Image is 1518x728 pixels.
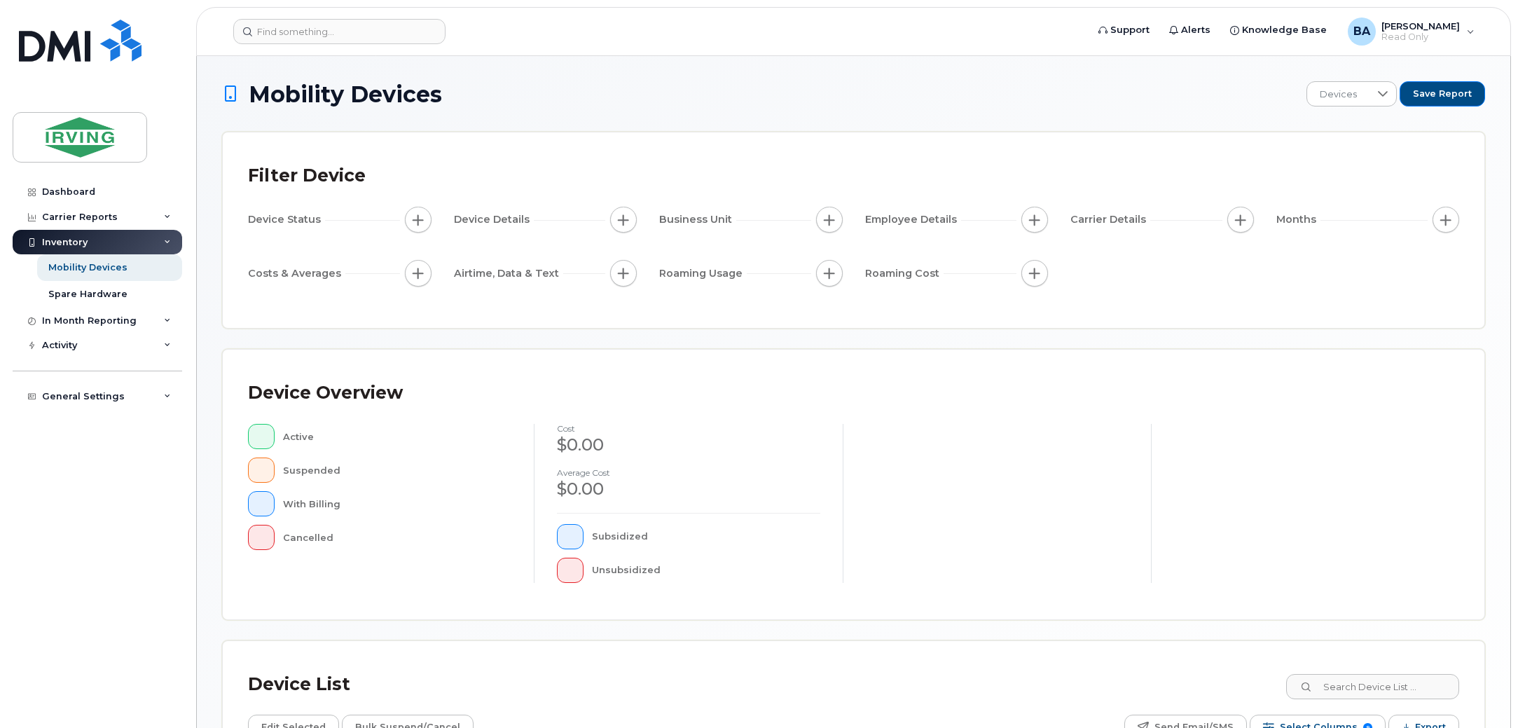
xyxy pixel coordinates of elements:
div: Filter Device [248,158,366,194]
div: Suspended [283,458,512,483]
button: Save Report [1400,81,1485,107]
div: Unsubsidized [592,558,820,583]
div: $0.00 [557,477,820,501]
span: Business Unit [659,212,736,227]
span: Device Status [248,212,325,227]
div: With Billing [283,491,512,516]
span: Carrier Details [1070,212,1150,227]
div: Cancelled [283,525,512,550]
span: Costs & Averages [248,266,345,281]
span: Mobility Devices [249,82,442,107]
div: Active [283,424,512,449]
input: Search Device List ... [1286,674,1459,699]
span: Save Report [1413,88,1472,100]
span: Months [1276,212,1320,227]
span: Employee Details [865,212,961,227]
span: Roaming Cost [865,266,944,281]
div: $0.00 [557,433,820,457]
div: Device Overview [248,375,403,411]
h4: cost [557,424,820,433]
h4: Average cost [557,468,820,477]
span: Airtime, Data & Text [454,266,563,281]
div: Device List [248,666,350,703]
div: Subsidized [592,524,820,549]
span: Devices [1307,82,1369,107]
span: Roaming Usage [659,266,747,281]
span: Device Details [454,212,534,227]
